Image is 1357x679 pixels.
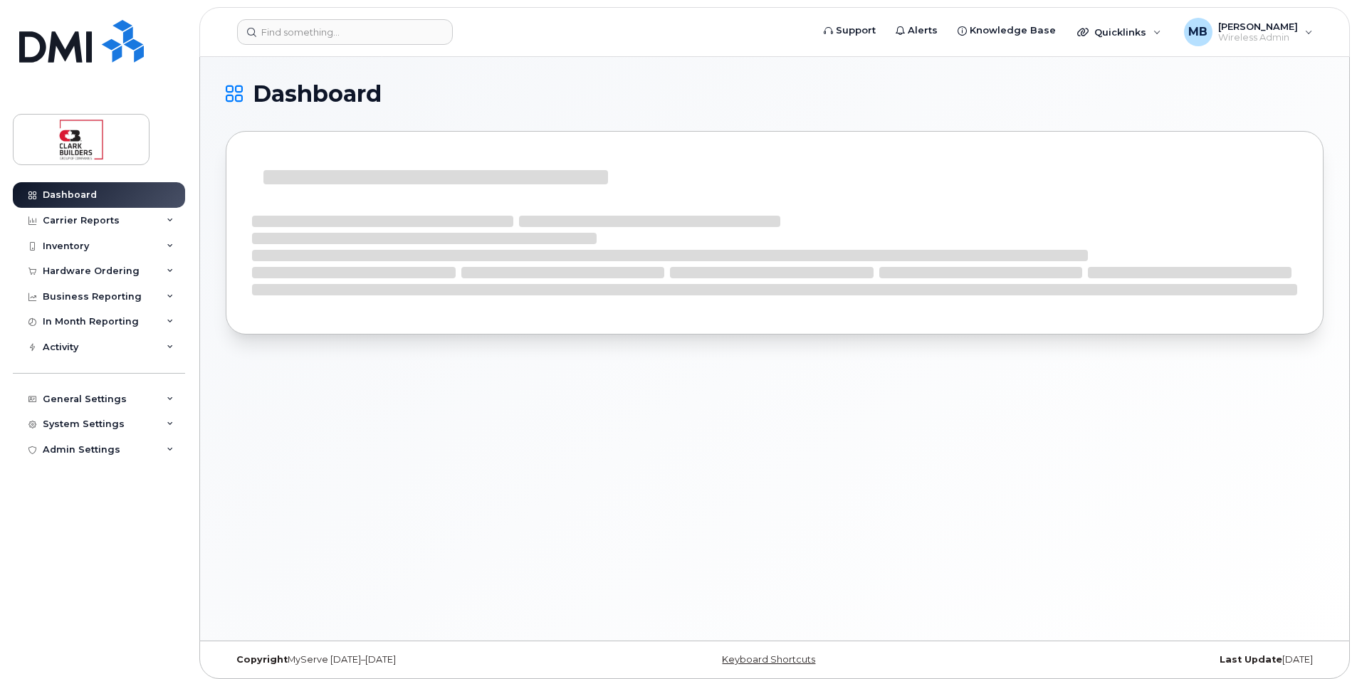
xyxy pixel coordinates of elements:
a: Keyboard Shortcuts [722,654,815,665]
div: MyServe [DATE]–[DATE] [226,654,592,665]
strong: Copyright [236,654,288,665]
strong: Last Update [1220,654,1282,665]
div: [DATE] [958,654,1324,665]
span: Dashboard [253,83,382,105]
